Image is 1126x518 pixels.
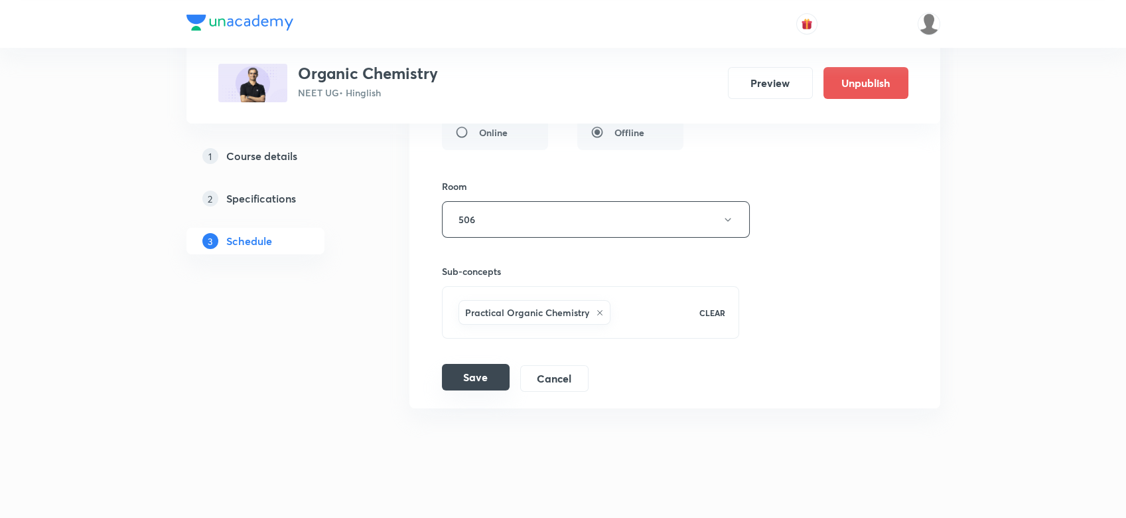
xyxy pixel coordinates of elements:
[186,15,293,34] a: Company Logo
[298,86,438,100] p: NEET UG • Hinglish
[520,365,589,392] button: Cancel
[186,185,367,212] a: 2Specifications
[226,191,296,207] h5: Specifications
[186,143,367,169] a: 1Course details
[823,67,908,99] button: Unpublish
[298,64,438,83] h3: Organic Chemistry
[442,201,750,238] button: 506
[186,15,293,31] img: Company Logo
[796,13,817,35] button: avatar
[801,18,813,30] img: avatar
[442,179,467,193] h6: Room
[202,191,218,207] p: 2
[699,307,725,319] p: CLEAR
[442,264,740,278] h6: Sub-concepts
[442,364,510,390] button: Save
[218,64,287,102] img: 31E539B8-EDA2-479E-BC0C-EDF9600B46D8_plus.png
[465,305,589,319] h6: Practical Organic Chemistry
[728,67,813,99] button: Preview
[918,13,940,35] img: Shahrukh Ansari
[202,148,218,164] p: 1
[202,233,218,249] p: 3
[226,148,297,164] h5: Course details
[226,233,272,249] h5: Schedule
